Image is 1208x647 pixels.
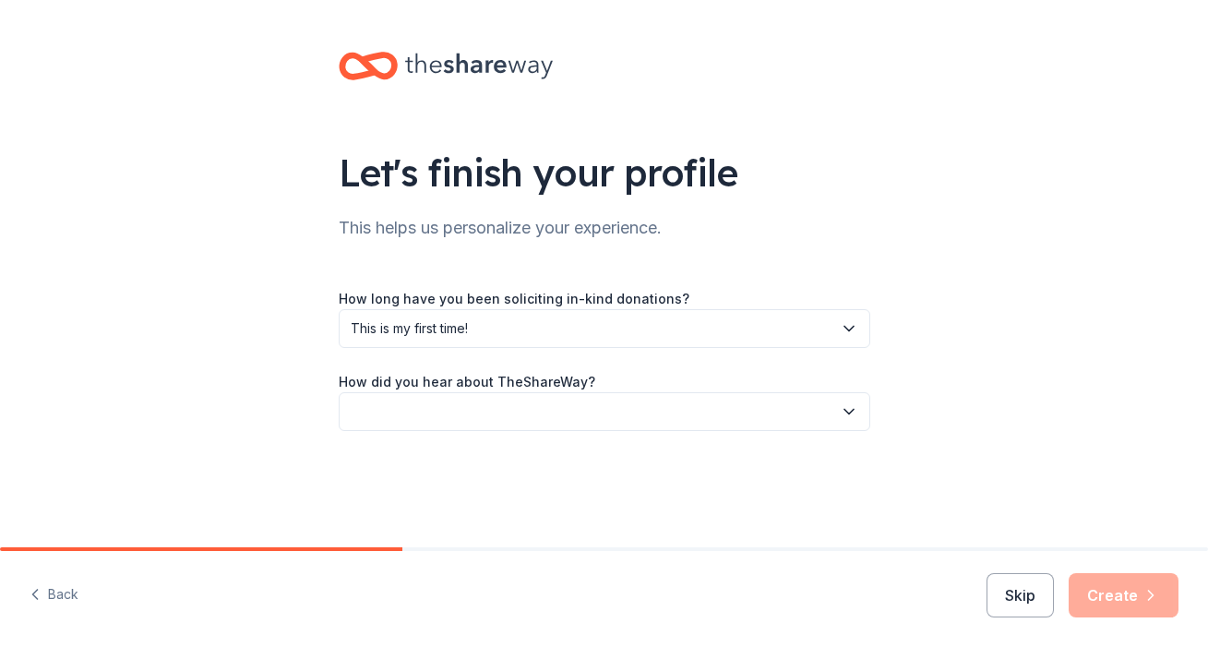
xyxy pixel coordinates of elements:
span: This is my first time! [351,318,832,340]
div: Let's finish your profile [339,147,870,198]
label: How did you hear about TheShareWay? [339,373,595,391]
div: This helps us personalize your experience. [339,213,870,243]
button: Skip [987,573,1054,617]
button: This is my first time! [339,309,870,348]
button: Back [30,576,78,615]
label: How long have you been soliciting in-kind donations? [339,290,689,308]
